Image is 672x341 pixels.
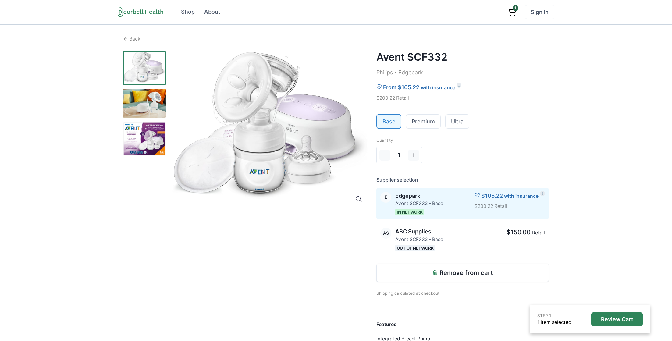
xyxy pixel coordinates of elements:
[395,236,443,243] p: Avent SCF332 - Base
[504,193,539,200] p: with insurance
[513,5,518,11] span: 1
[123,122,166,156] img: p8xktdatc5qvihr1wisn7n0qpc5j
[379,150,390,161] button: Decrement
[376,224,549,255] a: ABC SuppliesABC SuppliesAvent SCF332 - BaseOut of Network$150.00Retail
[406,115,440,128] a: Premium
[376,176,549,184] p: Supplier selection
[123,89,166,118] img: fjqt3luqs1s1fockw9rvj9w7pfkf
[181,8,195,16] div: Shop
[385,195,387,199] div: Edgepark
[537,319,571,326] p: 1 item selected
[376,264,549,282] button: Remove from cart
[395,228,443,236] p: ABC Supplies
[200,5,225,19] a: About
[395,245,435,251] span: Out of Network
[376,188,549,219] a: EdgeparkEdgeparkAvent SCF332 - BaseIn Network$105.22with insurance$200.22 Retail
[376,137,549,143] p: Quantity
[376,321,396,327] strong: Features
[395,200,443,207] p: Avent SCF332 - Base
[537,313,571,319] p: STEP 1
[446,115,469,128] a: Ultra
[376,51,549,63] h2: Avent SCF332
[398,151,400,159] span: 1
[439,269,493,276] p: Remove from cart
[525,5,554,19] a: Sign In
[376,94,549,102] p: $200.22 Retail
[376,282,549,296] p: Shipping calculated at checkout.
[123,51,166,85] img: p396f7c1jhk335ckoricv06bci68
[532,229,545,236] p: Retail
[383,83,419,92] p: From $105.22
[421,84,455,91] p: with insurance
[504,5,520,19] a: View cart
[601,316,633,323] p: Review Cart
[177,5,199,19] a: Shop
[408,150,419,161] button: Increment
[395,192,443,200] p: Edgepark
[481,192,503,200] p: $105.22
[475,203,545,210] p: $200.22 Retail
[129,35,140,43] p: Back
[377,115,401,128] button: Base
[591,312,643,326] button: Review Cart
[395,209,424,215] span: In Network
[376,69,549,77] p: Philips - Edgepark
[507,228,531,237] p: $150.00
[383,231,389,235] div: ABC Supplies
[204,8,220,16] div: About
